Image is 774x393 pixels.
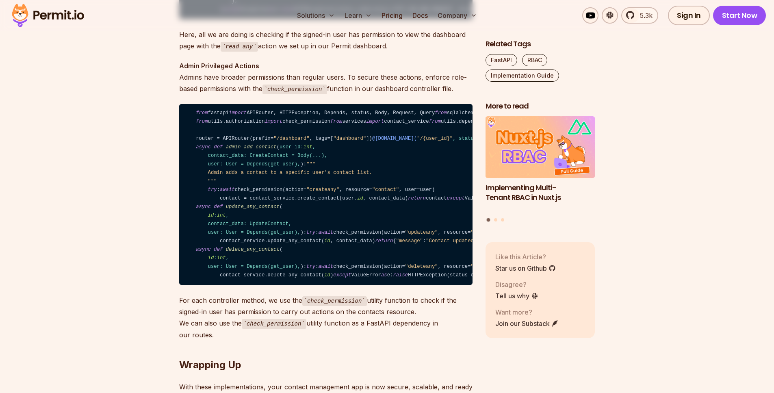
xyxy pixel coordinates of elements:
span: async [196,247,211,252]
span: import [229,110,247,116]
code: fastapi APIRouter, HTTPException, Depends, status, Body, Request, Query sqlalchemy.orm Session ty... [179,104,473,285]
a: Implementation Guide [486,69,559,82]
li: 1 of 3 [486,116,595,213]
span: : , user: User = Depends( ), [184,255,301,269]
span: @[DOMAIN_NAME]( ) [372,136,566,141]
a: Start Now [713,6,766,25]
span: user_id: , contact_data: CreateContact = Body( ), user: User = Depends( ), [184,144,327,167]
p: Disagree? [495,279,538,289]
code: check_permission [262,85,327,94]
span: int [217,213,226,218]
span: "contact" [372,187,399,193]
span: except [333,272,351,278]
a: Join our Substack [495,318,559,328]
span: admin_add_contact [226,144,277,150]
span: async [196,144,211,150]
span: "createany" [306,187,339,193]
span: try [306,230,315,235]
button: Company [434,7,480,24]
span: "contact" [471,264,498,269]
p: Admins have broader permissions than regular users. To secure these actions, enforce role-based p... [179,60,473,95]
span: "/{user_id}" [417,136,453,141]
a: Tell us why [495,291,538,300]
span: "dashboard" [333,136,366,141]
code: read any [221,42,258,52]
span: get_user [271,264,295,269]
span: get_user [271,161,295,167]
button: Go to slide 3 [501,218,504,221]
span: "message" [396,238,423,244]
span: await [319,230,334,235]
span: def [214,144,223,150]
span: "Contact updated successfully" [426,238,516,244]
a: RBAC [522,54,547,66]
h2: Wrapping Up [179,326,473,371]
span: "deleteany" [405,264,438,269]
h2: More to read [486,101,595,111]
code: check_permission [242,319,306,329]
a: Sign In [668,6,710,25]
p: Like this Article? [495,252,556,261]
span: : , contact_data: UpdateContact, user: User = Depends( ), [184,213,301,235]
span: except [447,195,465,201]
span: import [265,119,282,124]
span: "/dashboard" [273,136,309,141]
a: FastAPI [486,54,517,66]
span: id [208,213,214,218]
h2: Related Tags [486,39,595,49]
span: int [217,255,226,261]
span: try [306,264,315,269]
span: ... [312,153,321,159]
button: Go to slide 1 [487,218,490,221]
span: def [214,204,223,210]
span: await [220,187,235,193]
p: For each controller method, we use the utility function to check if the signed-in user has permis... [179,295,473,341]
span: """ Admin adds a contact to a specific user's contact list. """ [184,161,372,184]
a: Star us on Github [495,263,556,273]
span: , status_code=status.HTTP_201_CREATED [417,136,563,141]
a: Pricing [378,7,406,24]
div: Posts [486,116,595,223]
span: as [381,272,387,278]
span: from [196,110,208,116]
p: Want more? [495,307,559,317]
span: import [366,119,384,124]
span: id [324,272,330,278]
span: from [429,119,441,124]
span: id [208,255,214,261]
span: int [304,144,312,150]
button: Learn [341,7,375,24]
img: Permit logo [8,2,88,29]
span: id [324,238,330,244]
button: Go to slide 2 [494,218,497,221]
span: await [319,264,334,269]
span: from [330,119,342,124]
span: from [196,119,208,124]
span: return [375,238,393,244]
span: get_user [271,230,295,235]
strong: Admin Privileged Actions [179,62,259,70]
a: Docs [409,7,431,24]
p: Here, all we are doing is checking if the signed-in user has permission to view the dashboard pag... [179,29,473,52]
span: def [214,247,223,252]
span: "contact" [471,230,498,235]
code: check_permission [302,296,367,306]
a: Implementing Multi-Tenant RBAC in Nuxt.jsImplementing Multi-Tenant RBAC in Nuxt.js [486,116,595,213]
span: from [435,110,447,116]
span: delete_any_contact [226,247,280,252]
a: 5.3k [621,7,658,24]
span: 5.3k [635,11,653,20]
span: "updateany" [405,230,438,235]
span: raise [393,272,408,278]
span: id [357,195,363,201]
span: return [408,195,426,201]
span: update_any_contact [226,204,280,210]
span: try [208,187,217,193]
button: Solutions [294,7,338,24]
h3: Implementing Multi-Tenant RBAC in Nuxt.js [486,182,595,203]
img: Implementing Multi-Tenant RBAC in Nuxt.js [486,116,595,178]
span: async [196,204,211,210]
